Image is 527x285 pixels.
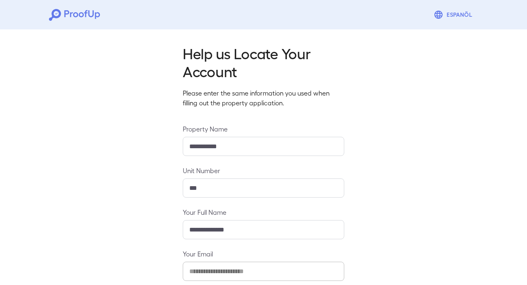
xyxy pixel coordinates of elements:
h2: Help us Locate Your Account [183,44,344,80]
p: Please enter the same information you used when filling out the property application. [183,88,344,108]
button: Espanõl [430,7,478,23]
label: Your Full Name [183,207,344,217]
label: Property Name [183,124,344,134]
label: Unit Number [183,166,344,175]
label: Your Email [183,249,344,258]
